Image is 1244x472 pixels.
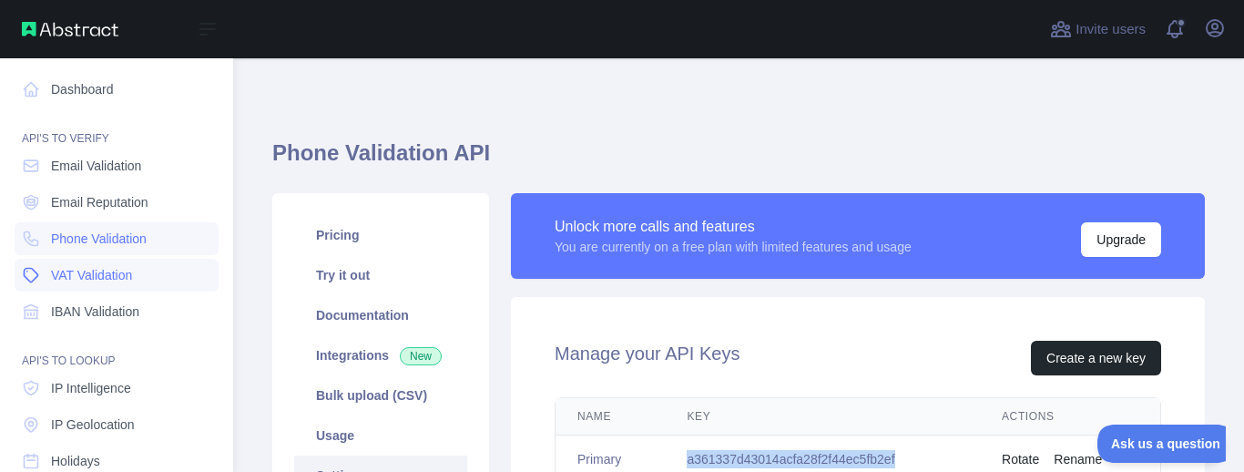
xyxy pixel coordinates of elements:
iframe: Toggle Customer Support [1097,425,1226,463]
a: Integrations New [294,335,467,375]
h2: Manage your API Keys [555,341,739,375]
a: Dashboard [15,73,219,106]
a: Pricing [294,215,467,255]
span: Holidays [51,452,100,470]
a: Documentation [294,295,467,335]
div: API'S TO LOOKUP [15,332,219,368]
a: Usage [294,416,467,456]
th: Actions [980,398,1160,436]
span: Invite users [1076,19,1146,40]
span: VAT Validation [51,266,132,284]
span: IBAN Validation [51,303,139,321]
button: Create a new key [1031,341,1161,375]
span: IP Intelligence [51,379,131,397]
span: Email Validation [51,157,141,175]
th: Name [556,398,665,436]
h1: Phone Validation API [272,139,1205,182]
div: API'S TO VERIFY [15,109,219,146]
a: IP Geolocation [15,408,219,441]
span: Email Reputation [51,193,148,211]
span: IP Geolocation [51,416,135,434]
a: VAT Validation [15,259,219,292]
th: Key [665,398,980,436]
a: Email Validation [15,149,219,182]
a: IP Intelligence [15,372,219,405]
button: Invite users [1046,15,1149,44]
button: Rename [1054,450,1102,468]
span: Phone Validation [51,230,147,248]
a: Try it out [294,255,467,295]
button: Rotate [1002,450,1039,468]
div: You are currently on a free plan with limited features and usage [555,238,912,256]
div: Unlock more calls and features [555,216,912,238]
a: Bulk upload (CSV) [294,375,467,416]
img: Abstract API [22,22,118,36]
span: New [400,347,442,365]
a: Email Reputation [15,186,219,219]
button: Upgrade [1081,222,1161,257]
a: IBAN Validation [15,295,219,328]
a: Phone Validation [15,222,219,255]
